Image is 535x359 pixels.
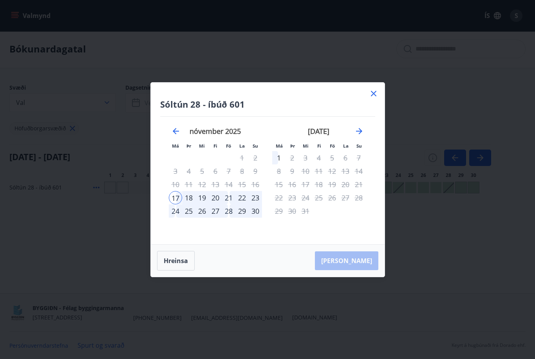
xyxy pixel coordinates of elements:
td: Not available. miðvikudagur, 5. nóvember 2025 [195,164,209,178]
small: Fi [213,143,217,149]
div: 20 [209,191,222,204]
td: Choose sunnudagur, 23. nóvember 2025 as your check-out date. It’s available. [249,191,262,204]
td: Choose laugardagur, 29. nóvember 2025 as your check-out date. It’s available. [235,204,249,218]
td: Not available. þriðjudagur, 2. desember 2025 [286,151,299,164]
small: Su [356,143,362,149]
div: 18 [182,191,195,204]
td: Not available. þriðjudagur, 23. desember 2025 [286,191,299,204]
small: Mi [199,143,205,149]
small: Mi [303,143,309,149]
td: Not available. fimmtudagur, 13. nóvember 2025 [209,178,222,191]
td: Not available. mánudagur, 22. desember 2025 [272,191,286,204]
td: Not available. sunnudagur, 2. nóvember 2025 [249,151,262,164]
td: Not available. sunnudagur, 7. desember 2025 [352,151,365,164]
div: 30 [249,204,262,218]
div: 24 [169,204,182,218]
td: Not available. þriðjudagur, 11. nóvember 2025 [182,178,195,191]
td: Choose miðvikudagur, 26. nóvember 2025 as your check-out date. It’s available. [195,204,209,218]
td: Choose föstudagur, 28. nóvember 2025 as your check-out date. It’s available. [222,204,235,218]
small: La [343,143,349,149]
div: 26 [195,204,209,218]
td: Not available. mánudagur, 15. desember 2025 [272,178,286,191]
h4: Sóltún 28 - íbúð 601 [160,98,375,110]
div: Aðeins innritun í boði [169,191,182,204]
td: Not available. föstudagur, 5. desember 2025 [325,151,339,164]
small: Þr [186,143,191,149]
td: Choose fimmtudagur, 20. nóvember 2025 as your check-out date. It’s available. [209,191,222,204]
td: Not available. miðvikudagur, 12. nóvember 2025 [195,178,209,191]
td: Not available. fimmtudagur, 18. desember 2025 [312,178,325,191]
td: Choose sunnudagur, 30. nóvember 2025 as your check-out date. It’s available. [249,204,262,218]
td: Not available. laugardagur, 6. desember 2025 [339,151,352,164]
small: Fi [317,143,321,149]
div: 25 [182,204,195,218]
td: Choose mánudagur, 1. desember 2025 as your check-out date. It’s available. [272,151,286,164]
small: Má [276,143,283,149]
strong: [DATE] [308,126,329,136]
td: Not available. sunnudagur, 21. desember 2025 [352,178,365,191]
td: Not available. mánudagur, 8. desember 2025 [272,164,286,178]
td: Not available. fimmtudagur, 25. desember 2025 [312,191,325,204]
td: Choose þriðjudagur, 25. nóvember 2025 as your check-out date. It’s available. [182,204,195,218]
td: Not available. mánudagur, 29. desember 2025 [272,204,286,218]
div: 27 [209,204,222,218]
small: Su [253,143,258,149]
td: Not available. miðvikudagur, 3. desember 2025 [299,151,312,164]
div: Move backward to switch to the previous month. [171,126,181,136]
td: Not available. sunnudagur, 9. nóvember 2025 [249,164,262,178]
td: Not available. miðvikudagur, 10. desember 2025 [299,164,312,178]
div: 21 [222,191,235,204]
small: Þr [290,143,295,149]
td: Not available. þriðjudagur, 4. nóvember 2025 [182,164,195,178]
div: 19 [195,191,209,204]
strong: nóvember 2025 [190,126,241,136]
td: Not available. þriðjudagur, 9. desember 2025 [286,164,299,178]
div: 23 [249,191,262,204]
td: Not available. mánudagur, 10. nóvember 2025 [169,178,182,191]
small: Fö [226,143,231,149]
td: Not available. föstudagur, 7. nóvember 2025 [222,164,235,178]
button: Hreinsa [157,251,195,271]
div: Aðeins útritun í boði [325,178,339,191]
td: Not available. föstudagur, 26. desember 2025 [325,191,339,204]
div: Aðeins útritun í boði [222,178,235,191]
div: Calendar [160,117,375,235]
td: Not available. laugardagur, 8. nóvember 2025 [235,164,249,178]
td: Not available. laugardagur, 13. desember 2025 [339,164,352,178]
div: Move forward to switch to the next month. [354,126,364,136]
td: Not available. sunnudagur, 16. nóvember 2025 [249,178,262,191]
td: Not available. laugardagur, 15. nóvember 2025 [235,178,249,191]
div: 28 [222,204,235,218]
td: Choose mánudagur, 24. nóvember 2025 as your check-out date. It’s available. [169,204,182,218]
td: Not available. laugardagur, 1. nóvember 2025 [235,151,249,164]
small: La [239,143,245,149]
div: 29 [235,204,249,218]
td: Selected as start date. mánudagur, 17. nóvember 2025 [169,191,182,204]
td: Choose föstudagur, 21. nóvember 2025 as your check-out date. It’s available. [222,191,235,204]
td: Not available. föstudagur, 12. desember 2025 [325,164,339,178]
td: Not available. föstudagur, 14. nóvember 2025 [222,178,235,191]
td: Not available. fimmtudagur, 6. nóvember 2025 [209,164,222,178]
td: Not available. fimmtudagur, 4. desember 2025 [312,151,325,164]
div: Aðeins útritun í boði [325,164,339,178]
small: Fö [330,143,335,149]
td: Not available. föstudagur, 19. desember 2025 [325,178,339,191]
td: Not available. þriðjudagur, 16. desember 2025 [286,178,299,191]
td: Not available. mánudagur, 3. nóvember 2025 [169,164,182,178]
td: Not available. miðvikudagur, 24. desember 2025 [299,191,312,204]
td: Not available. miðvikudagur, 31. desember 2025 [299,204,312,218]
td: Not available. sunnudagur, 14. desember 2025 [352,164,365,178]
td: Choose miðvikudagur, 19. nóvember 2025 as your check-out date. It’s available. [195,191,209,204]
td: Not available. laugardagur, 20. desember 2025 [339,178,352,191]
td: Not available. þriðjudagur, 30. desember 2025 [286,204,299,218]
td: Choose þriðjudagur, 18. nóvember 2025 as your check-out date. It’s available. [182,191,195,204]
td: Choose laugardagur, 22. nóvember 2025 as your check-out date. It’s available. [235,191,249,204]
td: Not available. sunnudagur, 28. desember 2025 [352,191,365,204]
td: Not available. laugardagur, 27. desember 2025 [339,191,352,204]
small: Má [172,143,179,149]
td: Choose fimmtudagur, 27. nóvember 2025 as your check-out date. It’s available. [209,204,222,218]
div: Aðeins útritun í boði [272,151,286,164]
div: 22 [235,191,249,204]
td: Not available. fimmtudagur, 11. desember 2025 [312,164,325,178]
td: Not available. miðvikudagur, 17. desember 2025 [299,178,312,191]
